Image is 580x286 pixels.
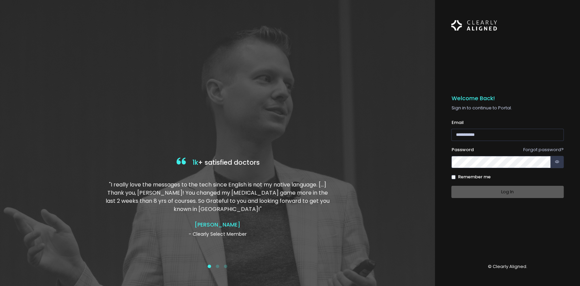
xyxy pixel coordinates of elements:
h4: [PERSON_NAME] [102,221,333,228]
label: Password [451,146,473,153]
img: Logo Horizontal [451,16,497,35]
p: © Clearly Aligned. [451,263,564,270]
label: Email [451,119,463,126]
a: Forgot password? [523,146,564,153]
label: Remember me [458,174,491,180]
span: 1k [192,158,198,167]
p: Sign in to continue to Portal. [451,105,564,111]
h5: Welcome Back! [451,95,564,102]
p: "I really love the messages to the tech since English is not my native language. […] Thank you, [... [102,181,333,213]
h4: + satisfied doctors [102,156,333,170]
p: - Clearly Select Member [102,231,333,238]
